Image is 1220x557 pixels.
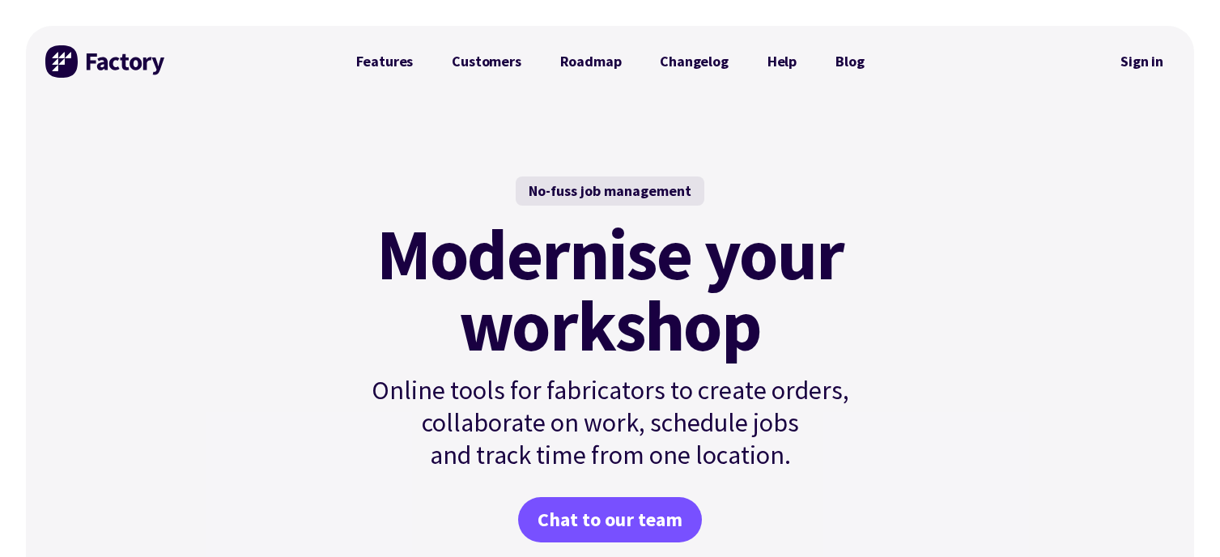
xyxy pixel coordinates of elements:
a: Sign in [1109,43,1175,80]
a: Customers [432,45,540,78]
a: Roadmap [541,45,641,78]
img: Factory [45,45,167,78]
div: No-fuss job management [516,176,704,206]
mark: Modernise your workshop [376,219,844,361]
nav: Secondary Navigation [1109,43,1175,80]
a: Help [748,45,816,78]
a: Chat to our team [518,497,702,542]
a: Changelog [640,45,747,78]
p: Online tools for fabricators to create orders, collaborate on work, schedule jobs and track time ... [337,374,884,471]
iframe: Chat Widget [1139,479,1220,557]
a: Features [337,45,433,78]
a: Blog [816,45,883,78]
nav: Primary Navigation [337,45,884,78]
